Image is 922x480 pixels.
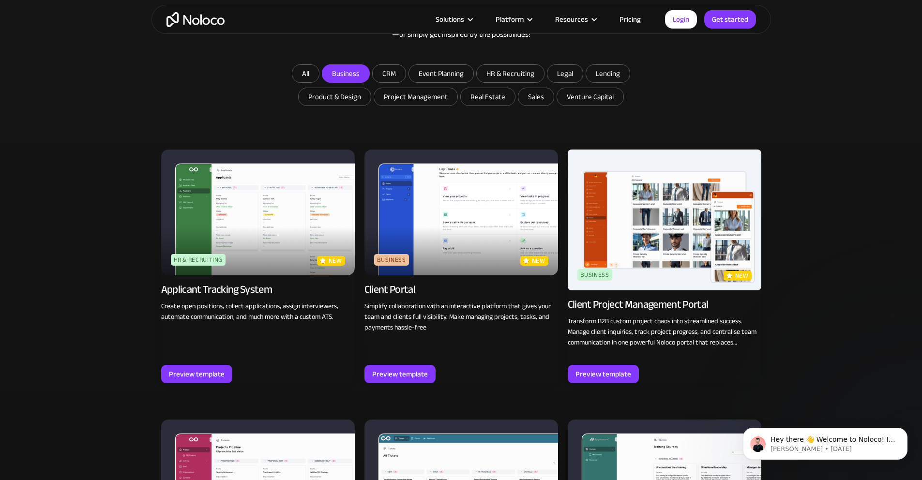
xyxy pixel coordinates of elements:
[665,10,697,29] a: Login
[735,271,749,281] p: new
[543,13,607,26] div: Resources
[577,269,612,281] div: Business
[161,301,355,322] p: Create open positions, collect applications, assign interviewers, automate communication, and muc...
[161,5,761,40] div: Explore templates for a wide range of business types. Select a template and fully customize it to...
[169,368,225,380] div: Preview template
[364,283,415,296] div: Client Portal
[436,13,464,26] div: Solutions
[575,368,631,380] div: Preview template
[704,10,756,29] a: Get started
[166,12,225,27] a: home
[568,150,761,383] a: BusinessnewClient Project Management PortalTransform B2B custom project chaos into streamlined su...
[555,13,588,26] div: Resources
[728,407,922,475] iframe: Intercom notifications message
[364,301,558,333] p: Simplify collaboration with an interactive platform that gives your team and clients full visibil...
[372,368,428,380] div: Preview template
[161,283,272,296] div: Applicant Tracking System
[532,256,545,266] p: new
[161,150,355,383] a: HR & RecruitingnewApplicant Tracking SystemCreate open positions, collect applications, assign in...
[484,13,543,26] div: Platform
[496,13,524,26] div: Platform
[568,298,709,311] div: Client Project Management Portal
[292,64,319,83] a: All
[171,254,226,266] div: HR & Recruiting
[329,256,342,266] p: new
[568,316,761,348] p: Transform B2B custom project chaos into streamlined success. Manage client inquiries, track proje...
[364,150,558,383] a: BusinessnewClient PortalSimplify collaboration with an interactive platform that gives your team ...
[268,64,655,108] form: Email Form
[607,13,653,26] a: Pricing
[374,254,409,266] div: Business
[423,13,484,26] div: Solutions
